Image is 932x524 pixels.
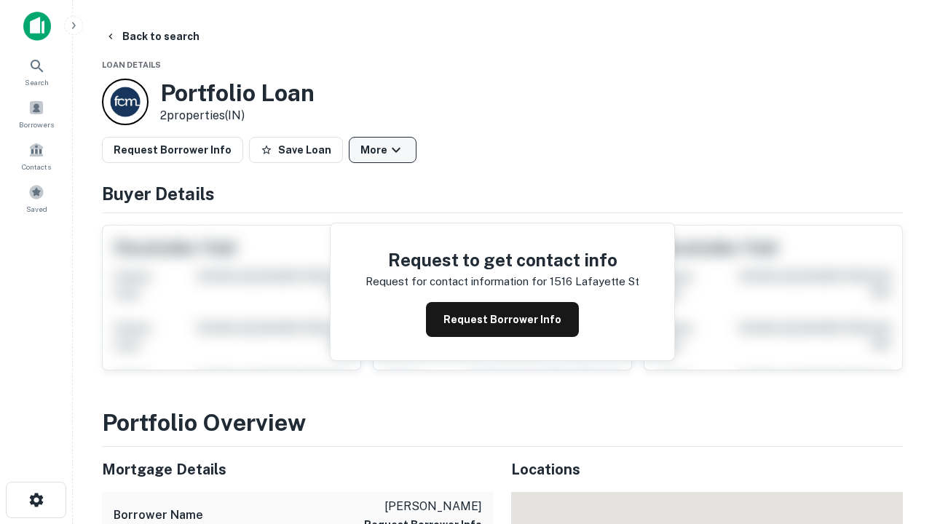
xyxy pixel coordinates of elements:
span: Borrowers [19,119,54,130]
h5: Mortgage Details [102,458,494,480]
span: Search [25,76,49,88]
iframe: Chat Widget [859,408,932,477]
p: 2 properties (IN) [160,107,315,124]
p: Request for contact information for [366,273,547,290]
p: 1516 lafayette st [550,273,639,290]
button: Request Borrower Info [102,137,243,163]
h4: Buyer Details [102,180,903,207]
button: More [349,137,416,163]
a: Saved [4,178,68,218]
h3: Portfolio Loan [160,79,315,107]
button: Back to search [99,23,205,49]
a: Borrowers [4,94,68,133]
img: capitalize-icon.png [23,12,51,41]
h5: Locations [511,458,903,480]
h4: Request to get contact info [366,247,639,273]
a: Contacts [4,136,68,175]
a: Search [4,52,68,91]
p: [PERSON_NAME] [364,498,482,515]
h6: Borrower Name [114,507,203,524]
button: Save Loan [249,137,343,163]
button: Request Borrower Info [426,302,579,337]
span: Contacts [22,161,51,172]
h3: Portfolio Overview [102,405,903,440]
span: Loan Details [102,60,161,69]
span: Saved [26,203,47,215]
